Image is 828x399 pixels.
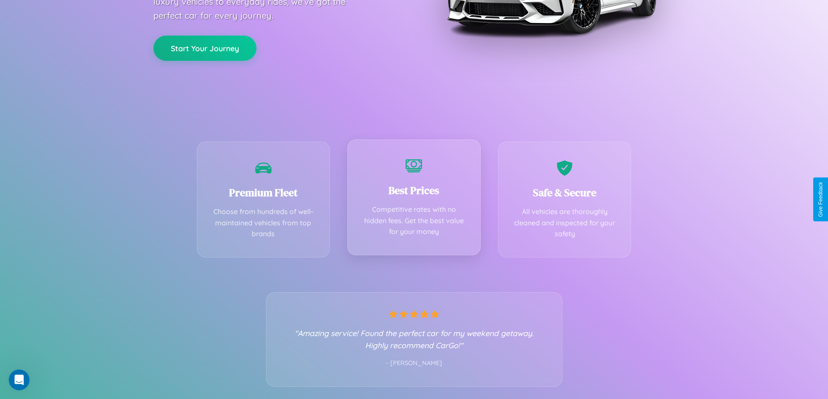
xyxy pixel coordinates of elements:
p: Choose from hundreds of well-maintained vehicles from top brands [210,206,317,240]
h3: Premium Fleet [210,185,317,200]
p: - [PERSON_NAME] [284,358,545,369]
h3: Best Prices [361,183,467,198]
h3: Safe & Secure [512,185,618,200]
div: Give Feedback [818,182,824,217]
p: All vehicles are thoroughly cleaned and inspected for your safety [512,206,618,240]
p: Competitive rates with no hidden fees. Get the best value for your money [361,204,467,237]
button: Start Your Journey [153,36,256,61]
p: "Amazing service! Found the perfect car for my weekend getaway. Highly recommend CarGo!" [284,327,545,351]
iframe: Intercom live chat [9,369,30,390]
